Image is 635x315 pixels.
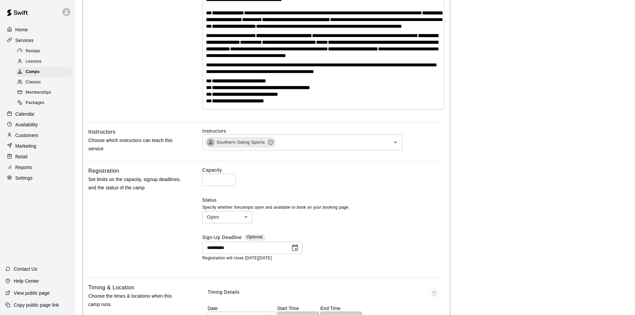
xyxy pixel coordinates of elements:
[14,278,39,284] p: Help Center
[16,98,72,108] div: Packages
[202,255,444,262] p: Registration will close [DATE][DATE]
[202,211,252,223] div: Open
[26,100,44,106] span: Packages
[16,88,75,98] a: Memberships
[277,305,319,312] p: Start Time
[15,132,38,139] p: Customers
[15,111,35,117] p: Calendar
[16,88,72,97] div: Memberships
[202,197,444,203] label: Status
[15,175,33,181] p: Settings
[26,89,51,96] span: Memberships
[26,48,40,55] span: Rentals
[16,78,72,87] div: Classes
[88,128,116,136] h6: Instructors
[26,69,40,75] span: Camps
[15,143,36,149] p: Marketing
[5,130,70,140] a: Customers
[14,302,59,308] p: Copy public page link
[205,137,276,148] div: Southern Swing Sports
[26,58,42,65] span: Lessons
[5,162,70,172] a: Reports
[5,141,70,151] a: Marketing
[16,57,72,66] div: Lessons
[391,138,400,147] button: Open
[88,136,181,153] p: Choose which instructors can teach this service
[5,35,70,45] a: Services
[26,79,41,86] span: Classes
[16,77,75,88] a: Classes
[15,26,28,33] p: Home
[5,109,70,119] a: Calendar
[213,139,269,146] span: Southern Swing Sports
[16,98,75,108] a: Packages
[88,292,181,309] p: Choose the times & locations when this camp runs.
[14,266,37,272] p: Contact Us
[88,167,119,175] h6: Registration
[320,305,362,312] p: End Time
[88,175,181,192] p: Set limits on the capacity, signup deadlines, and the status of the camp
[15,153,28,160] p: Retail
[16,46,75,56] a: Rentals
[5,25,70,35] a: Home
[202,167,444,173] label: Capacity
[247,235,263,239] span: Optional
[5,120,70,130] a: Availability
[15,37,34,44] p: Services
[15,121,38,128] p: Availability
[5,152,70,162] a: Retail
[15,164,32,171] p: Reports
[16,67,72,77] div: Camps
[208,289,240,296] p: Timing Details
[16,67,75,77] a: Camps
[207,138,215,146] div: Southern Swing Sports
[208,305,276,312] p: Date
[16,47,72,56] div: Rentals
[5,173,70,183] a: Settings
[202,204,444,211] p: Specify whether the camp is open and available to book on your booking page.
[202,234,242,242] label: Sign-Up Deadline
[430,289,439,305] span: This booking is in the past or it already has participants, please delete from the Calendar
[16,56,75,67] a: Lessons
[88,283,134,292] h6: Timing & Location
[288,241,302,255] button: Choose date, selected date is Aug 27, 2025
[14,290,50,296] p: View public page
[202,128,444,134] label: Instructors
